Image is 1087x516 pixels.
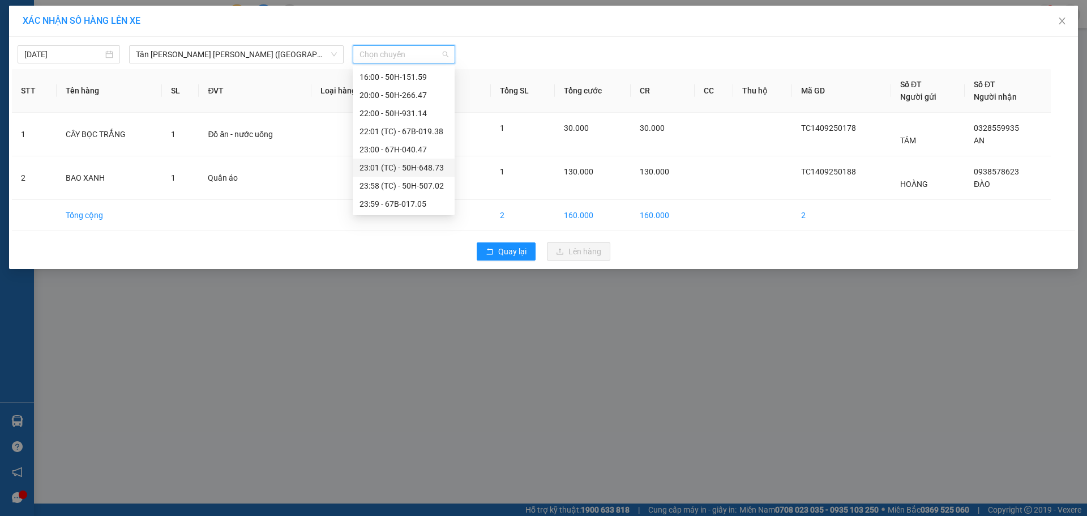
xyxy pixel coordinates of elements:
th: Loại hàng [311,69,384,113]
td: 2 [12,156,57,200]
th: ĐVT [199,69,311,113]
span: 1 [171,130,176,139]
input: 14/09/2025 [24,48,103,61]
span: XÁC NHẬN SỐ HÀNG LÊN XE [23,15,140,26]
span: Chọn chuyến [360,46,448,63]
span: 130.000 [564,167,593,176]
div: 23:58 (TC) - 50H-507.02 [360,180,448,192]
td: 2 [491,200,554,231]
span: HOÀNG [900,180,928,189]
td: 160.000 [631,200,695,231]
span: Người nhận [974,92,1017,101]
th: Mã GD [792,69,891,113]
div: 16:00 - 50H-151.59 [360,71,448,83]
th: STT [12,69,57,113]
span: 0328559935 [974,123,1019,133]
span: 130.000 [640,167,669,176]
th: Tổng SL [491,69,554,113]
div: 23:00 - 67H-040.47 [360,143,448,156]
span: 0938578623 [974,167,1019,176]
div: 20:00 - 50H-266.47 [360,89,448,101]
div: 22:01 (TC) - 67B-019.38 [360,125,448,138]
span: TÁM [900,136,916,145]
span: TC1409250188 [801,167,856,176]
td: Đồ ăn - nước uống [199,113,311,156]
span: 30.000 [640,123,665,133]
span: TC1409250178 [801,123,856,133]
td: Tổng cộng [57,200,162,231]
td: BAO XANH [57,156,162,200]
span: Số ĐT [900,80,922,89]
th: SL [162,69,199,113]
span: down [331,51,337,58]
div: 22:00 - 50H-931.14 [360,107,448,120]
div: 23:59 - 67B-017.05 [360,198,448,210]
td: CÂY BỌC TRẮNG [57,113,162,156]
div: 23:01 (TC) - 50H-648.73 [360,161,448,174]
button: Close [1046,6,1078,37]
span: 1 [171,173,176,182]
td: 160.000 [555,200,631,231]
span: ĐÀO [974,180,990,189]
th: CR [631,69,695,113]
button: uploadLên hàng [547,242,610,261]
span: 1 [500,167,504,176]
th: Thu hộ [733,69,792,113]
span: AN [974,136,985,145]
span: Người gửi [900,92,936,101]
th: Tên hàng [57,69,162,113]
span: close [1058,16,1067,25]
span: Số ĐT [974,80,995,89]
td: 2 [792,200,891,231]
th: Tổng cước [555,69,631,113]
td: Quần áo [199,156,311,200]
span: Tân Châu - Hồ Chí Minh (Giường) [136,46,337,63]
th: CC [695,69,733,113]
span: rollback [486,248,494,257]
span: 30.000 [564,123,589,133]
button: rollbackQuay lại [477,242,536,261]
span: Quay lại [498,245,527,258]
span: 1 [500,123,504,133]
td: 1 [12,113,57,156]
